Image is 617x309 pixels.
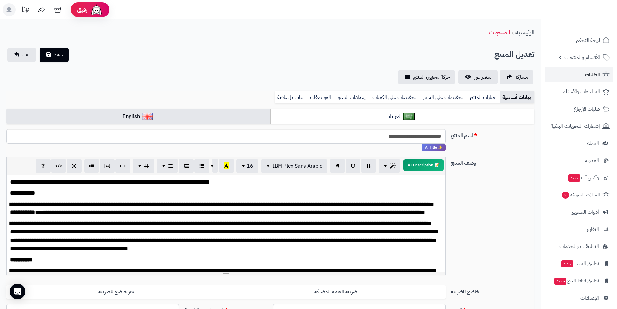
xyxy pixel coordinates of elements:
[576,36,600,45] span: لوحة التحكم
[545,84,613,100] a: المراجعات والأسئلة
[273,162,322,170] span: IBM Plex Sans Arabic
[54,51,63,59] span: حفظ
[551,122,600,131] span: إشعارات التحويلات البنكية
[580,293,599,303] span: الإعدادات
[545,290,613,306] a: الإعدادات
[275,91,307,104] a: بيانات إضافية
[494,48,534,61] h2: تعديل المنتج
[22,51,31,59] span: الغاء
[573,5,611,19] img: logo-2.png
[561,191,570,199] span: 7
[545,118,613,134] a: إشعارات التحويلات البنكية
[585,156,599,165] span: المدونة
[545,221,613,237] a: التقارير
[10,284,25,299] div: Open Intercom Messenger
[545,136,613,151] a: العملاء
[261,159,327,173] button: IBM Plex Sans Arabic
[568,174,580,182] span: جديد
[554,276,599,285] span: تطبيق نقاط البيع
[226,285,446,299] label: ضريبة القيمة المضافة
[545,239,613,254] a: التطبيقات والخدمات
[403,113,415,120] img: العربية
[563,87,600,96] span: المراجعات والأسئلة
[90,3,103,16] img: ai-face.png
[561,190,600,199] span: السلات المتروكة
[545,32,613,48] a: لوحة التحكم
[6,109,270,125] a: English
[545,187,613,203] a: السلات المتروكة7
[500,91,534,104] a: بيانات أساسية
[413,73,450,81] span: حركة مخزون المنتج
[561,259,599,268] span: تطبيق المتجر
[545,101,613,117] a: طلبات الإرجاع
[561,260,573,267] span: جديد
[554,278,566,285] span: جديد
[574,104,600,113] span: طلبات الإرجاع
[448,285,537,296] label: خاضع للضريبة
[571,208,599,217] span: أدوات التسويق
[458,70,498,84] a: استعراض
[545,67,613,82] a: الطلبات
[545,153,613,168] a: المدونة
[559,242,599,251] span: التطبيقات والخدمات
[398,70,455,84] a: حركة مخزون المنتج
[420,91,467,104] a: تخفيضات على السعر
[489,27,510,37] a: المنتجات
[247,162,253,170] span: 16
[568,173,599,182] span: وآتس آب
[236,159,258,173] button: 16
[515,27,534,37] a: الرئيسية
[307,91,335,104] a: المواصفات
[587,225,599,234] span: التقارير
[545,273,613,289] a: تطبيق نقاط البيعجديد
[142,113,153,120] img: English
[370,91,420,104] a: تخفيضات على الكميات
[586,139,599,148] span: العملاء
[422,144,446,151] span: انقر لاستخدام رفيقك الذكي
[17,3,33,18] a: تحديثات المنصة
[403,159,444,171] button: 📝 AI Description
[585,70,600,79] span: الطلبات
[500,70,533,84] a: مشاركه
[515,73,528,81] span: مشاركه
[7,48,36,62] a: الغاء
[270,109,534,125] a: العربية
[474,73,493,81] span: استعراض
[448,157,537,167] label: وصف المنتج
[77,6,87,14] span: رفيق
[448,129,537,139] label: اسم المنتج
[545,170,613,185] a: وآتس آبجديد
[335,91,370,104] a: إعدادات السيو
[6,285,226,299] label: غير خاضع للضريبه
[564,53,600,62] span: الأقسام والمنتجات
[545,256,613,271] a: تطبيق المتجرجديد
[467,91,500,104] a: خيارات المنتج
[40,48,69,62] button: حفظ
[545,204,613,220] a: أدوات التسويق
